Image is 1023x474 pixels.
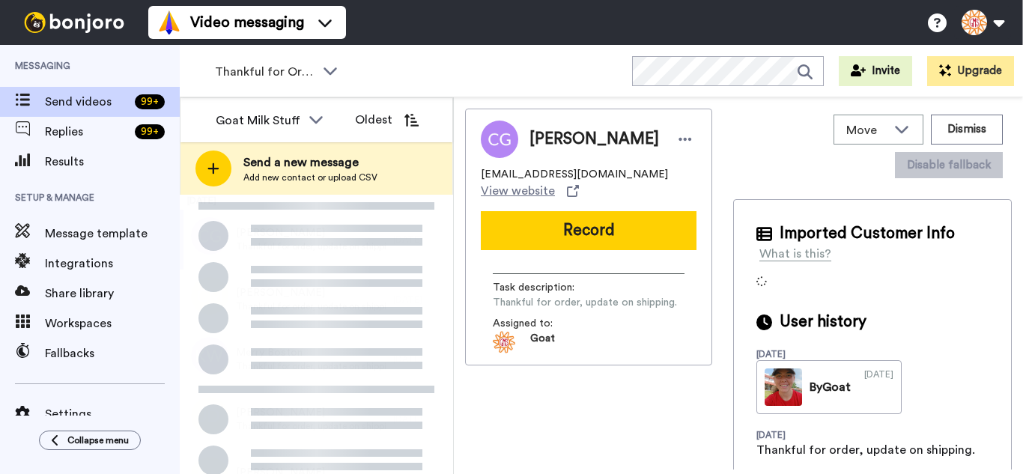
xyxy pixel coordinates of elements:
[191,337,228,374] img: kw.png
[45,285,180,303] span: Share library
[481,211,696,250] button: Record
[780,222,955,245] span: Imported Customer Info
[846,121,887,139] span: Move
[157,10,181,34] img: vm-color.svg
[191,277,228,315] img: cm.png
[493,316,598,331] span: Assigned to:
[191,397,228,434] img: jd.png
[393,353,446,365] div: [DATE]
[931,115,1003,145] button: Dismiss
[839,56,912,86] button: Invite
[756,441,975,459] div: Thankful for order, update on shipping.
[756,360,902,414] a: ByGoat[DATE]
[481,182,555,200] span: View website
[180,195,453,210] div: [DATE]
[927,56,1014,86] button: Upgrade
[236,360,386,372] span: Thankful for order, update on shipping.
[190,12,304,33] span: Video messaging
[765,368,802,406] img: ea7d5391-c622-405d-812f-0ddf628ca640-thumb.jpg
[236,300,386,312] span: Thankful for order, update on shipping.
[45,123,129,141] span: Replies
[393,294,446,306] div: [DATE]
[756,429,854,441] div: [DATE]
[135,124,165,139] div: 99 +
[243,154,377,171] span: Send a new message
[493,280,598,295] span: Task description :
[393,413,446,425] div: [DATE]
[481,121,518,158] img: Image of Cindy Gonzalez
[67,434,129,446] span: Collapse menu
[135,94,165,109] div: 99 +
[236,405,386,420] span: [PERSON_NAME]
[864,368,893,406] div: [DATE]
[45,315,180,332] span: Workspaces
[344,105,430,135] button: Oldest
[493,295,677,310] span: Thankful for order, update on shipping.
[45,405,180,423] span: Settings
[39,431,141,450] button: Collapse menu
[393,234,446,246] div: [DATE]
[236,420,386,432] span: Thankful for order, update on shipping.
[243,171,377,183] span: Add new contact or upload CSV
[810,378,851,396] div: By Goat
[756,348,854,360] div: [DATE]
[216,112,301,130] div: Goat Milk Stuff
[215,63,315,81] span: Thankful for Orders
[18,12,130,33] img: bj-logo-header-white.svg
[481,182,579,200] a: View website
[493,331,515,353] img: 5d2957c9-16f3-4727-b4cc-986dc77f13ee-1569252105.jpg
[236,240,386,252] span: Thankful for order, update on shipping.
[895,152,1003,178] button: Disable fallback
[45,225,180,243] span: Message template
[45,93,129,111] span: Send videos
[529,128,659,151] span: [PERSON_NAME]
[759,245,831,263] div: What is this?
[236,285,386,300] span: [PERSON_NAME]
[481,167,668,182] span: [EMAIL_ADDRESS][DOMAIN_NAME]
[530,331,555,353] span: Goat
[236,225,386,240] span: [PERSON_NAME]
[45,344,180,362] span: Fallbacks
[236,345,386,360] span: Merry Boston
[45,153,180,171] span: Results
[780,311,866,333] span: User history
[191,217,228,255] img: cg.png
[45,255,180,273] span: Integrations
